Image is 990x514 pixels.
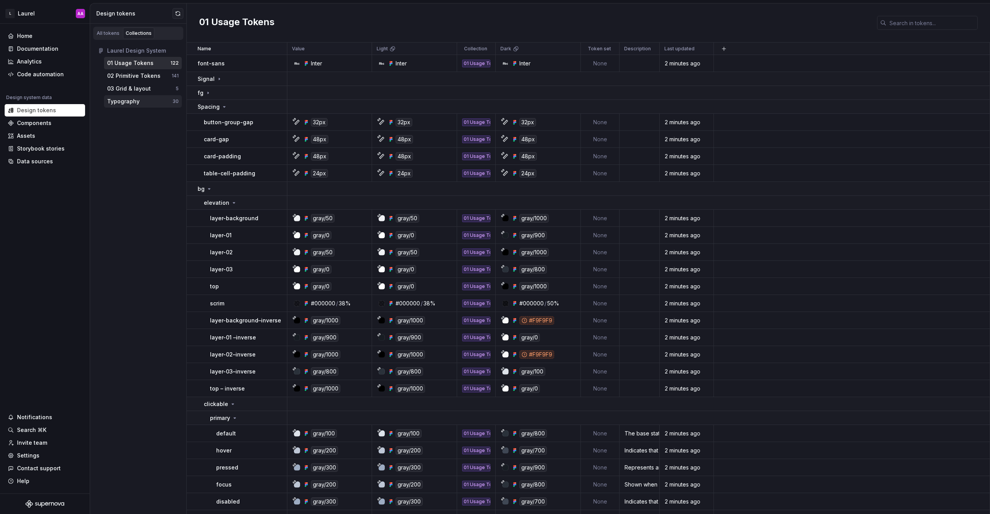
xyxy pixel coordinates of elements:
[396,429,422,438] div: gray/100
[17,426,46,434] div: Search ⌘K
[581,131,620,148] td: None
[311,282,331,291] div: gray/0
[107,47,179,55] div: Laurel Design System
[336,300,338,307] div: /
[396,60,407,67] div: Inter
[311,135,328,144] div: 48px
[6,94,52,101] div: Design system data
[396,384,425,393] div: gray/1000
[17,32,32,40] div: Home
[104,95,182,108] button: Typography30
[216,447,232,454] p: hover
[17,413,52,421] div: Notifications
[198,75,215,83] p: Signal
[396,265,416,274] div: gray/0
[396,300,420,307] div: #000000
[204,170,255,177] p: table-cell-padding
[421,300,423,307] div: /
[311,350,340,359] div: gray/1000
[210,300,224,307] p: scrim
[210,248,233,256] p: layer-02
[396,316,425,325] div: gray/1000
[17,119,51,127] div: Components
[462,135,490,143] div: 01 Usage Tokens
[660,368,713,375] div: 2 minutes ago
[292,46,305,52] p: Value
[519,463,547,472] div: gray/900
[620,481,659,488] div: Shown when a clickable element is highlighted via keyboard navigation or assistive technology. Us...
[396,248,419,257] div: gray/50
[462,498,490,505] div: 01 Usage Tokens
[519,282,549,291] div: gray/1000
[519,497,547,506] div: gray/700
[462,170,490,177] div: 01 Usage Tokens
[210,334,256,341] p: layer-01 –inverse
[660,152,713,160] div: 2 minutes ago
[311,480,338,489] div: gray/200
[462,60,490,67] div: 01 Usage Tokens
[311,300,335,307] div: #000000
[581,442,620,459] td: None
[126,30,152,36] div: Collections
[519,135,537,144] div: 48px
[104,57,182,69] a: 01 Usage Tokens122
[5,142,85,155] a: Storybook stories
[581,165,620,182] td: None
[311,231,331,240] div: gray/0
[660,464,713,471] div: 2 minutes ago
[462,214,490,222] div: 01 Usage Tokens
[660,60,713,67] div: 2 minutes ago
[199,16,275,30] h2: 01 Usage Tokens
[311,265,331,274] div: gray/0
[176,86,179,92] div: 5
[311,333,338,342] div: gray/900
[377,46,388,52] p: Light
[581,278,620,295] td: None
[17,106,56,114] div: Design tokens
[519,480,547,489] div: gray/800
[581,227,620,244] td: None
[581,210,620,227] td: None
[423,300,435,307] div: 38%
[198,103,220,111] p: Spacing
[660,498,713,505] div: 2 minutes ago
[462,447,490,454] div: 01 Usage Tokens
[17,477,29,485] div: Help
[311,118,328,127] div: 32px
[210,414,230,422] p: primary
[96,10,172,17] div: Design tokens
[311,463,338,472] div: gray/300
[210,385,245,392] p: top – inverse
[5,55,85,68] a: Analytics
[107,72,160,80] div: 02 Primitive Tokens
[2,5,88,22] button: LLaurelAA
[519,300,544,307] div: #000000
[210,283,219,290] p: top
[311,169,328,178] div: 24px
[396,480,423,489] div: gray/200
[77,10,84,17] div: AA
[464,46,487,52] p: Collection
[581,312,620,329] td: None
[396,214,419,223] div: gray/50
[210,351,256,358] p: layer-02–inverse
[198,185,205,193] p: bg
[210,231,232,239] p: layer-01
[581,329,620,346] td: None
[107,85,151,93] div: 03 Grid & layout
[216,498,240,505] p: disabled
[26,500,64,508] svg: Supernova Logo
[171,60,179,66] div: 122
[396,118,412,127] div: 32px
[204,118,253,126] p: button-group-gap
[107,98,140,105] div: Typography
[198,89,203,97] p: fg
[462,300,490,307] div: 01 Usage Tokens
[519,265,547,274] div: gray/800
[17,158,53,165] div: Data sources
[519,350,554,359] div: #F9F9F9
[5,104,85,117] a: Design tokens
[581,459,620,476] td: None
